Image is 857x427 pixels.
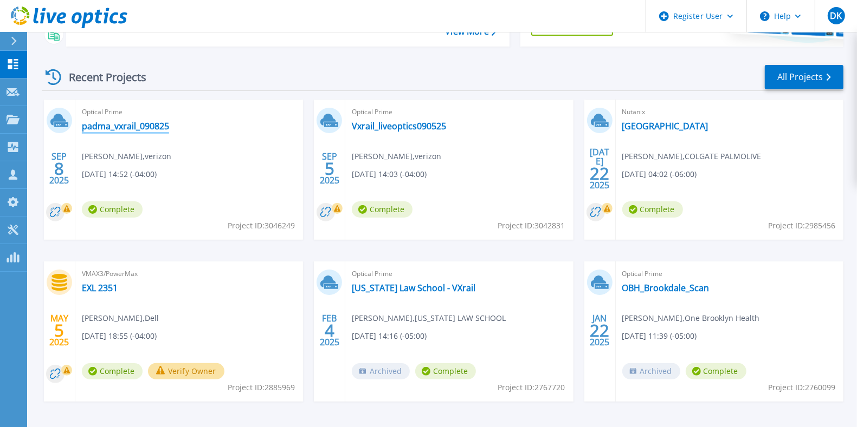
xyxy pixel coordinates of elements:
[148,363,224,379] button: Verify Owner
[352,150,441,162] span: [PERSON_NAME] , verizon
[325,326,334,335] span: 4
[325,164,334,173] span: 5
[42,64,161,90] div: Recent Projects
[352,121,446,132] a: Vxrail_liveoptics090525
[82,363,143,379] span: Complete
[352,330,427,342] span: [DATE] 14:16 (-05:00)
[590,326,609,335] span: 22
[622,283,710,293] a: OBH_Brookdale_Scan
[82,201,143,218] span: Complete
[830,11,842,20] span: DK
[352,363,410,379] span: Archived
[352,283,475,293] a: [US_STATE] Law School - VXrail
[54,164,64,173] span: 8
[589,311,610,350] div: JAN 2025
[352,268,566,280] span: Optical Prime
[622,106,837,118] span: Nutanix
[622,121,708,132] a: [GEOGRAPHIC_DATA]
[768,220,835,232] span: Project ID: 2985456
[622,268,837,280] span: Optical Prime
[82,312,159,324] span: [PERSON_NAME] , Dell
[319,311,340,350] div: FEB 2025
[352,168,427,180] span: [DATE] 14:03 (-04:00)
[590,169,609,178] span: 22
[768,382,835,393] span: Project ID: 2760099
[445,27,495,37] a: View More
[352,201,413,218] span: Complete
[498,382,565,393] span: Project ID: 2767720
[765,65,843,89] a: All Projects
[498,220,565,232] span: Project ID: 3042831
[622,201,683,218] span: Complete
[228,220,295,232] span: Project ID: 3046249
[352,106,566,118] span: Optical Prime
[82,330,157,342] span: [DATE] 18:55 (-04:00)
[415,363,476,379] span: Complete
[622,150,762,162] span: [PERSON_NAME] , COLGATE PALMOLIVE
[82,106,297,118] span: Optical Prime
[54,326,64,335] span: 5
[622,363,680,379] span: Archived
[352,312,506,324] span: [PERSON_NAME] , [US_STATE] LAW SCHOOL
[82,121,169,132] a: padma_vxrail_090825
[622,330,697,342] span: [DATE] 11:39 (-05:00)
[49,149,69,188] div: SEP 2025
[319,149,340,188] div: SEP 2025
[686,363,746,379] span: Complete
[82,168,157,180] span: [DATE] 14:52 (-04:00)
[82,268,297,280] span: VMAX3/PowerMax
[589,149,610,188] div: [DATE] 2025
[622,168,697,180] span: [DATE] 04:02 (-06:00)
[228,382,295,393] span: Project ID: 2885969
[82,283,118,293] a: EXL 2351
[49,311,69,350] div: MAY 2025
[622,312,760,324] span: [PERSON_NAME] , One Brooklyn Health
[82,150,171,162] span: [PERSON_NAME] , verizon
